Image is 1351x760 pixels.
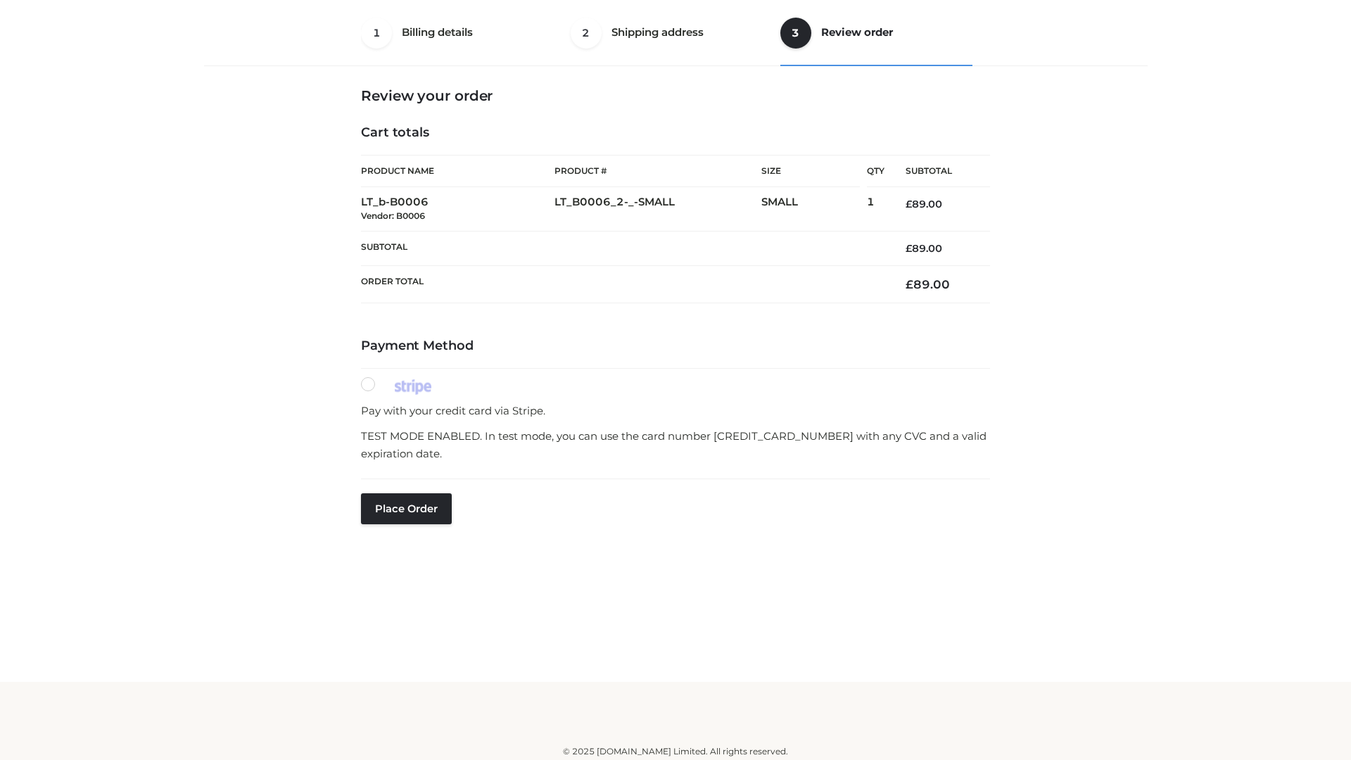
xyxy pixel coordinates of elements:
[361,87,990,104] h3: Review your order
[867,155,884,187] th: Qty
[884,156,990,187] th: Subtotal
[361,231,884,265] th: Subtotal
[906,198,912,210] span: £
[361,266,884,303] th: Order Total
[554,155,761,187] th: Product #
[761,156,860,187] th: Size
[361,427,990,463] p: TEST MODE ENABLED. In test mode, you can use the card number [CREDIT_CARD_NUMBER] with any CVC an...
[361,125,990,141] h4: Cart totals
[906,277,950,291] bdi: 89.00
[554,187,761,232] td: LT_B0006_2-_-SMALL
[361,187,554,232] td: LT_b-B0006
[361,210,425,221] small: Vendor: B0006
[906,198,942,210] bdi: 89.00
[209,745,1142,759] div: © 2025 [DOMAIN_NAME] Limited. All rights reserved.
[906,242,942,255] bdi: 89.00
[761,187,867,232] td: SMALL
[361,493,452,524] button: Place order
[361,338,990,354] h4: Payment Method
[361,155,554,187] th: Product Name
[906,242,912,255] span: £
[361,402,990,420] p: Pay with your credit card via Stripe.
[867,187,884,232] td: 1
[906,277,913,291] span: £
